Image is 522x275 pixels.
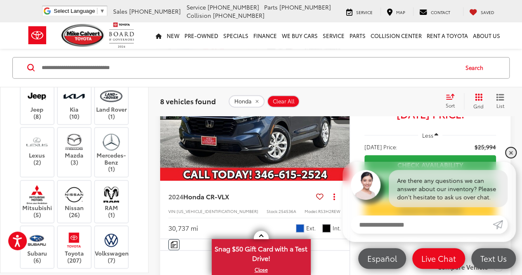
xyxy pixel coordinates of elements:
span: List [496,102,504,109]
span: [US_VEHICLE_IDENTIFICATION_NUMBER] [177,208,258,214]
img: Agent profile photo [351,170,380,200]
span: Snag $50 Gift Card with a Test Drive! [213,240,310,265]
label: Toyota (207) [58,230,91,264]
a: Service [320,22,347,49]
a: Text Us [471,248,516,269]
span: ▼ [99,8,105,14]
span: Black [322,224,331,232]
input: Enter your message [351,215,493,234]
button: List View [490,93,510,110]
button: remove Honda [229,95,265,108]
span: VIN: [168,208,177,214]
span: Collision [187,11,211,19]
a: 2024Honda CR-VLX [168,192,313,201]
a: My Saved Vehicles [463,7,501,16]
span: [DATE] Price: [364,110,496,118]
a: New [164,22,182,49]
a: Specials [221,22,251,49]
label: Mercedes-Benz (1) [95,132,128,173]
span: dropdown dots [333,193,335,200]
button: Select sort value [442,93,464,110]
img: Mike Calvert Toyota in Houston, TX) [26,185,48,204]
a: About Us [470,22,503,49]
img: Mike Calvert Toyota in Houston, TX) [100,185,123,204]
span: Service [187,3,206,11]
a: Parts [347,22,368,49]
button: Less [418,128,443,143]
span: [PHONE_NUMBER] [129,7,181,15]
button: Search [458,57,495,78]
div: Are there any questions we can answer about our inventory? Please don't hesitate to ask us over c... [389,170,508,207]
img: Mike Calvert Toyota in Houston, TX) [63,185,85,204]
a: Check Availability [364,155,496,174]
a: Pre-Owned [182,22,221,49]
a: Live Chat [412,248,465,269]
img: Mike Calvert Toyota in Houston, TX) [100,87,123,106]
img: Mike Calvert Toyota in Houston, TX) [26,132,48,152]
span: Clear All [273,98,295,105]
input: Search by Make, Model, or Keyword [41,58,458,78]
span: Int. [333,224,341,232]
span: Service [356,9,373,15]
span: Ext. [306,224,316,232]
label: Mitsubishi (5) [21,185,54,218]
button: Clear All [267,95,300,108]
span: $25,994 [475,143,496,151]
span: Map [396,9,405,15]
label: Lexus (2) [21,132,54,166]
a: Contact [413,7,456,16]
span: 254536A [279,208,296,214]
label: Volkswagen (7) [95,230,128,264]
span: RS3H2REW [318,208,340,214]
span: Sort [446,102,455,109]
a: Map [380,7,411,16]
span: Grid [473,103,484,110]
span: [PHONE_NUMBER] [279,3,331,11]
button: Comments [168,239,180,250]
span: Sales [113,7,128,15]
a: WE BUY CARS [279,22,320,49]
span: Live Chat [417,253,460,263]
div: 30,737 mi [168,223,198,233]
label: Nissan (26) [58,185,91,218]
label: Mazda (3) [58,132,91,166]
span: Select Language [54,8,95,14]
a: Select Language​ [54,8,105,14]
span: Español [363,253,401,263]
span: Honda [234,98,252,105]
span: [DATE] Price: [364,143,397,151]
label: RAM (1) [95,185,128,218]
img: Mike Calvert Toyota in Houston, TX) [63,132,85,152]
span: Model: [305,208,318,214]
span: Parts [264,3,278,11]
label: Kia (10) [58,87,91,120]
a: Español [358,248,406,269]
span: Text Us [476,253,511,263]
label: Jeep (8) [21,87,54,120]
a: Finance [251,22,279,49]
img: Mike Calvert Toyota in Houston, TX) [26,230,48,250]
span: LX [222,191,229,201]
button: Actions [327,189,341,203]
span: [PHONE_NUMBER] [213,11,265,19]
img: Mike Calvert Toyota [61,24,105,47]
span: 8 vehicles found [160,96,216,106]
img: Mike Calvert Toyota in Houston, TX) [100,230,123,250]
span: Less [422,132,433,139]
button: Grid View [464,93,490,110]
label: Compare Vehicle [437,263,502,271]
img: Mike Calvert Toyota in Houston, TX) [63,230,85,250]
span: Blue [296,224,304,232]
span: Stock: [267,208,279,214]
span: [PHONE_NUMBER] [208,3,259,11]
span: Contact [431,9,450,15]
a: Service [340,7,379,16]
span: Honda CR-V [183,191,222,201]
a: Home [153,22,164,49]
span: Saved [481,9,494,15]
a: Submit [493,215,508,234]
label: Subaru (6) [21,230,54,264]
a: Rent a Toyota [424,22,470,49]
img: Mike Calvert Toyota in Houston, TX) [63,87,85,106]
